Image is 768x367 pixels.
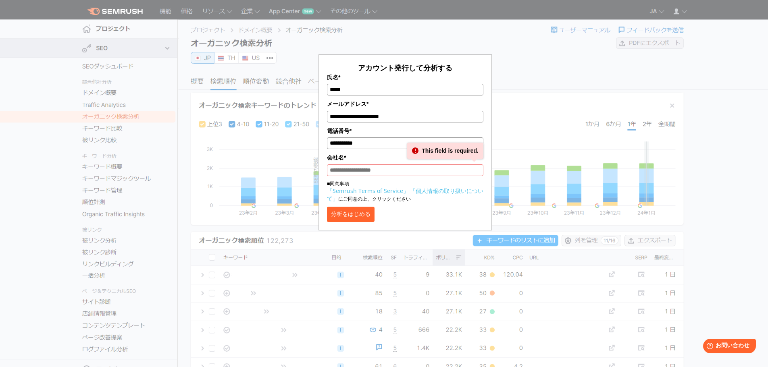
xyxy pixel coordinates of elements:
[327,100,483,108] label: メールアドレス*
[358,63,452,73] span: アカウント発行して分析する
[327,180,483,203] p: ■同意事項 にご同意の上、クリックください
[327,187,483,202] a: 「個人情報の取り扱いについて」
[407,143,483,159] div: This field is required.
[327,207,375,222] button: 分析をはじめる
[696,336,759,358] iframe: Help widget launcher
[327,126,483,135] label: 電話番号*
[327,187,409,195] a: 「Semrush Terms of Service」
